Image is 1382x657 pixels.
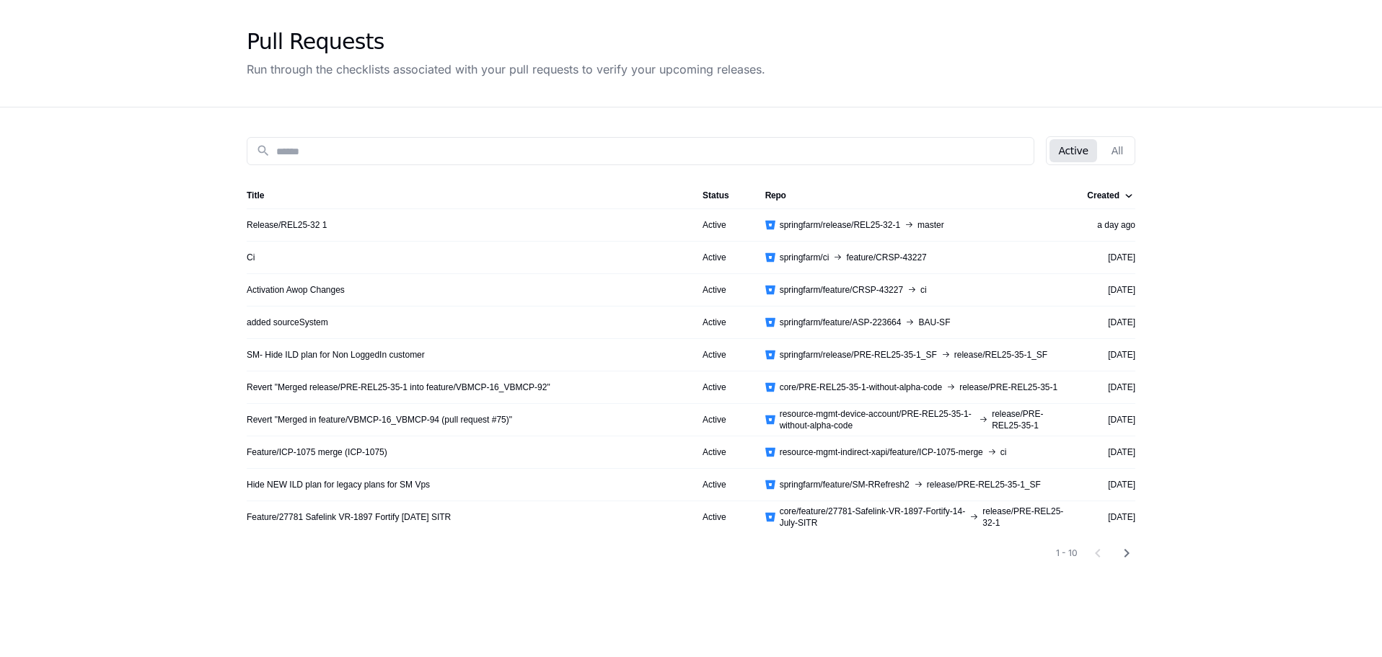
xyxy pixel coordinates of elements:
div: [DATE] [1087,284,1135,296]
div: [DATE] [1087,446,1135,458]
span: core/feature/27781-Safelink-VR-1897-Fortify-14-July-SITR [780,506,966,529]
div: [DATE] [1087,382,1135,393]
div: Active [703,446,742,458]
span: release/PRE-REL25-35-1 [992,408,1064,431]
span: springfarm/feature/CRSP-43227 [780,284,903,296]
a: Hide NEW ILD plan for legacy plans for SM Vps [247,479,430,490]
div: Title [247,190,679,201]
div: [DATE] [1087,252,1135,263]
div: [DATE] [1087,414,1135,425]
span: springfarm/ci [780,252,829,263]
mat-icon: chevron_right [1118,544,1135,562]
div: Active [703,349,742,361]
div: [DATE] [1087,479,1135,490]
div: Active [703,511,742,523]
span: resource-mgmt-indirect-xapi/feature/ICP-1075-merge [780,446,983,458]
div: Pull Requests [247,29,765,55]
div: Status [703,190,729,201]
div: Created [1087,190,1132,201]
th: Repo [754,182,1076,208]
div: 1 - 10 [1056,547,1078,559]
span: release/PRE-REL25-32-1 [982,506,1064,529]
div: Active [703,317,742,328]
a: Feature/27781 Safelink VR-1897 Fortify [DATE] SITR [247,511,451,523]
div: Created [1087,190,1119,201]
a: Ci [247,252,255,263]
a: Activation Awop Changes [247,284,345,296]
span: springfarm/release/REL25-32-1 [780,219,900,231]
a: Feature/ICP-1075 merge (ICP-1075) [247,446,387,458]
button: All [1103,139,1132,162]
span: core/PRE-REL25-35-1-without-alpha-code [780,382,942,393]
button: Active [1049,139,1096,162]
span: BAU-SF [918,317,950,328]
a: Revert "Merged release/PRE-REL25-35-1 into feature/VBMCP-16_VBMCP-92" [247,382,550,393]
span: release/PRE-REL25-35-1 [959,382,1057,393]
div: [DATE] [1087,349,1135,361]
a: Release/REL25-32 1 [247,219,327,231]
a: SM- Hide ILD plan for Non LoggedIn customer [247,349,425,361]
a: added sourceSystem [247,317,328,328]
mat-icon: search [256,144,270,158]
span: release/REL25-35-1_SF [954,349,1047,361]
div: Title [247,190,264,201]
span: release/PRE-REL25-35-1_SF [927,479,1041,490]
div: Active [703,284,742,296]
span: ci [1000,446,1007,458]
div: Status [703,190,742,201]
span: springfarm/feature/ASP-223664 [780,317,902,328]
span: springfarm/release/PRE-REL25-35-1_SF [780,349,937,361]
div: [DATE] [1087,511,1135,523]
div: Active [703,252,742,263]
span: ci [920,284,927,296]
span: springfarm/feature/SM-RRefresh2 [780,479,910,490]
a: Revert "Merged in feature/VBMCP-16_VBMCP-94 (pull request #75)" [247,414,512,425]
span: resource-mgmt-device-account/PRE-REL25-35-1-without-alpha-code [780,408,974,431]
div: Active [703,479,742,490]
div: [DATE] [1087,317,1135,328]
span: master [917,219,944,231]
div: Active [703,414,742,425]
div: Active [703,219,742,231]
div: Run through the checklists associated with your pull requests to verify your upcoming releases. [247,61,765,78]
div: Active [703,382,742,393]
div: a day ago [1087,219,1135,231]
span: feature/CRSP-43227 [846,252,926,263]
